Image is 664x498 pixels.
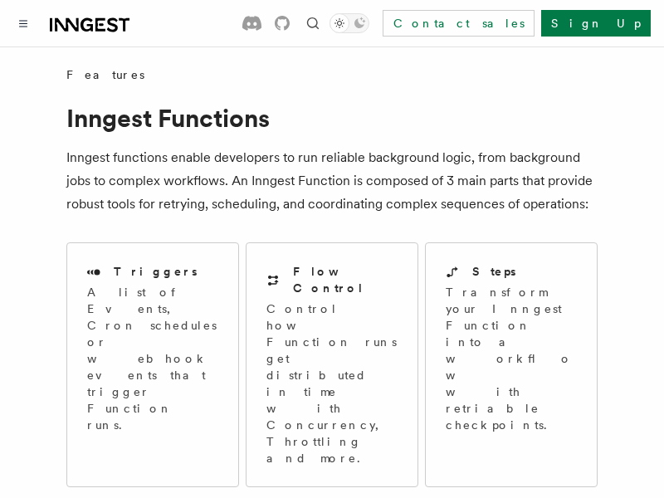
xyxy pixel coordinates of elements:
[472,263,516,280] h2: Steps
[87,284,218,433] p: A list of Events, Cron schedules or webhook events that trigger Function runs.
[303,13,323,33] button: Find something...
[246,242,418,487] a: Flow ControlControl how Function runs get distributed in time with Concurrency, Throttling and more.
[66,66,144,83] span: Features
[266,300,398,466] p: Control how Function runs get distributed in time with Concurrency, Throttling and more.
[446,284,577,433] p: Transform your Inngest Function into a workflow with retriable checkpoints.
[425,242,598,487] a: StepsTransform your Inngest Function into a workflow with retriable checkpoints.
[114,263,198,280] h2: Triggers
[66,103,598,133] h1: Inngest Functions
[541,10,651,37] a: Sign Up
[293,263,398,296] h2: Flow Control
[66,146,598,216] p: Inngest functions enable developers to run reliable background logic, from background jobs to com...
[66,242,239,487] a: TriggersA list of Events, Cron schedules or webhook events that trigger Function runs.
[13,13,33,33] button: Toggle navigation
[330,13,369,33] button: Toggle dark mode
[383,10,535,37] a: Contact sales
